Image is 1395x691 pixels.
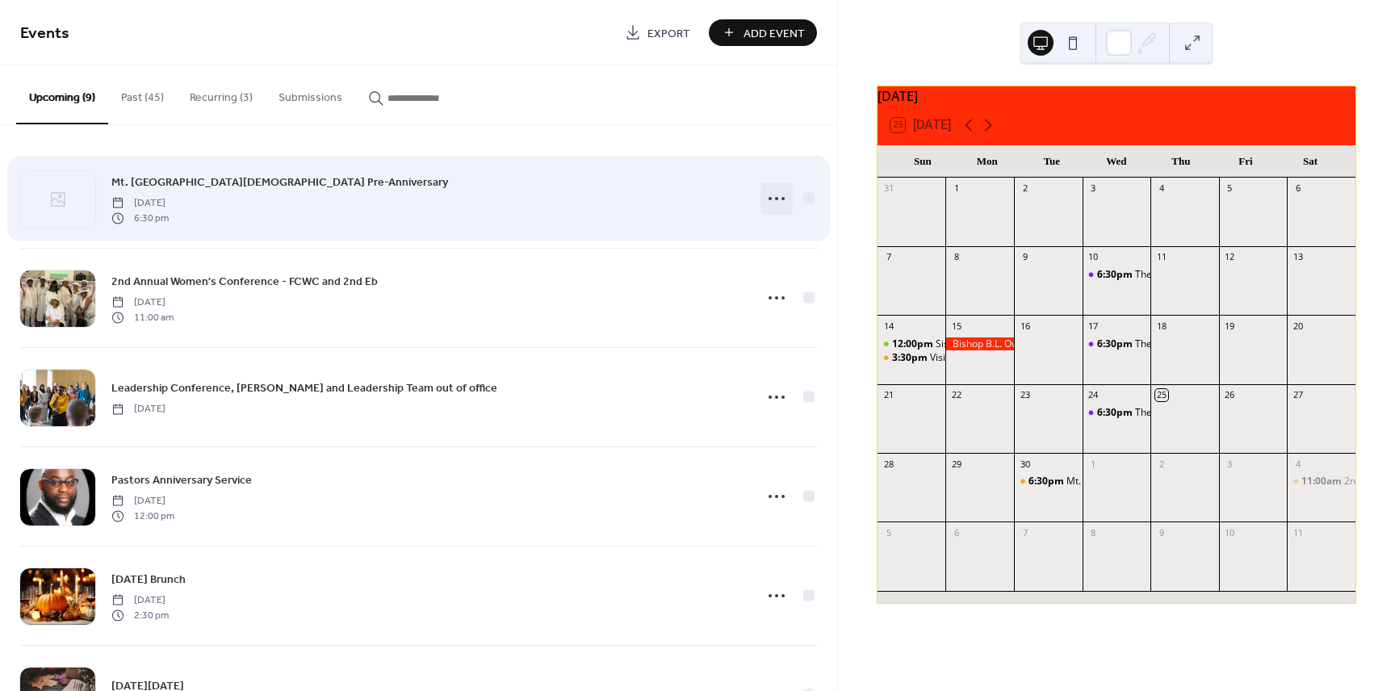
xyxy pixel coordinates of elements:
span: 11:00 am [111,310,174,325]
span: Export [647,25,690,42]
div: 5 [882,526,894,538]
div: 19 [1224,320,1236,332]
span: 12:00pm [892,337,936,351]
div: 3 [1224,458,1236,470]
div: 1 [1087,458,1100,470]
div: 8 [950,251,962,263]
div: 12 [1224,251,1236,263]
span: Add Event [744,25,805,42]
div: 27 [1292,389,1304,401]
div: The Faith Revival [1135,268,1210,282]
span: 2:30 pm [111,608,169,622]
div: 23 [1019,389,1031,401]
div: Sun [890,145,955,178]
a: 2nd Annual Women's Conference - FCWC and 2nd Eb [111,272,378,291]
div: [DATE] [878,86,1355,106]
div: 4 [1155,182,1167,195]
div: 2 [1019,182,1031,195]
div: The Faith Revival [1135,406,1210,420]
div: 30 [1019,458,1031,470]
div: Wed [1084,145,1149,178]
span: [DATE] [111,593,169,608]
a: Export [613,19,702,46]
div: 7 [1019,526,1031,538]
a: Mt. [GEOGRAPHIC_DATA][DEMOGRAPHIC_DATA] Pre-Anniversary [111,173,448,191]
button: Past (45) [108,65,177,123]
div: 10 [1224,526,1236,538]
button: Upcoming (9) [16,65,108,124]
div: The Faith Revival [1083,337,1151,351]
span: [DATE] [111,196,169,211]
a: Leadership Conference, [PERSON_NAME] and Leadership Team out of office [111,379,497,397]
div: The Faith Revival [1083,268,1151,282]
span: 6:30pm [1097,268,1135,282]
span: [DATE] [111,402,165,417]
span: 6:30pm [1097,406,1135,420]
div: Tue [1020,145,1084,178]
div: 22 [950,389,962,401]
div: 18 [1155,320,1167,332]
div: 8 [1087,526,1100,538]
div: Mt. Carmel 82nd Church Pre-Anniversary [1014,475,1083,488]
span: 2nd Annual Women's Conference - FCWC and 2nd Eb [111,274,378,291]
span: 11:00am [1301,475,1344,488]
div: 7 [882,251,894,263]
span: [DATE] [111,295,174,310]
div: 13 [1292,251,1304,263]
div: 17 [1087,320,1100,332]
div: 5 [1224,182,1236,195]
a: [DATE] Brunch [111,570,186,588]
div: 9 [1155,526,1167,538]
span: 12:00 pm [111,509,174,523]
div: The Faith Revival [1135,337,1210,351]
button: Submissions [266,65,355,123]
span: [DATE] Brunch [111,572,186,588]
span: 6:30pm [1097,337,1135,351]
div: 6 [950,526,962,538]
div: 9 [1019,251,1031,263]
div: 29 [950,458,962,470]
div: 20 [1292,320,1304,332]
div: 28 [882,458,894,470]
div: 31 [882,182,894,195]
a: Pastors Anniversary Service [111,471,252,489]
div: Visit with Community of [DEMOGRAPHIC_DATA] [930,351,1144,365]
span: Leadership Conference, [PERSON_NAME] and Leadership Team out of office [111,380,497,397]
div: Sistas of Faith Chicken Snack Fundraiser [936,337,1116,351]
div: 2nd Annual Women's Conference - FCWC and 2nd Eb [1287,475,1355,488]
div: The Faith Revival [1083,406,1151,420]
span: Pastors Anniversary Service [111,472,252,489]
div: 21 [882,389,894,401]
span: 6:30 pm [111,211,169,225]
div: 2 [1155,458,1167,470]
div: 1 [950,182,962,195]
span: Events [20,18,69,49]
div: Bishop B.L. Owens, Birthday [945,337,1014,351]
div: 10 [1087,251,1100,263]
div: 16 [1019,320,1031,332]
button: Recurring (3) [177,65,266,123]
div: Fri [1213,145,1278,178]
div: 25 [1155,389,1167,401]
div: 14 [882,320,894,332]
div: Sat [1278,145,1343,178]
div: Visit with Community of Faith Church [878,351,946,365]
div: Mt. [GEOGRAPHIC_DATA][DEMOGRAPHIC_DATA] Pre-Anniversary [1066,475,1363,488]
button: Add Event [709,19,817,46]
span: 3:30pm [892,351,930,365]
span: 6:30pm [1028,475,1066,488]
span: [DATE] [111,494,174,509]
div: 24 [1087,389,1100,401]
div: Sistas of Faith Chicken Snack Fundraiser [878,337,946,351]
span: Mt. [GEOGRAPHIC_DATA][DEMOGRAPHIC_DATA] Pre-Anniversary [111,174,448,191]
div: 11 [1292,526,1304,538]
div: 4 [1292,458,1304,470]
div: 26 [1224,389,1236,401]
div: Mon [955,145,1020,178]
div: Thu [1149,145,1213,178]
div: 11 [1155,251,1167,263]
div: 15 [950,320,962,332]
div: 6 [1292,182,1304,195]
div: 3 [1087,182,1100,195]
